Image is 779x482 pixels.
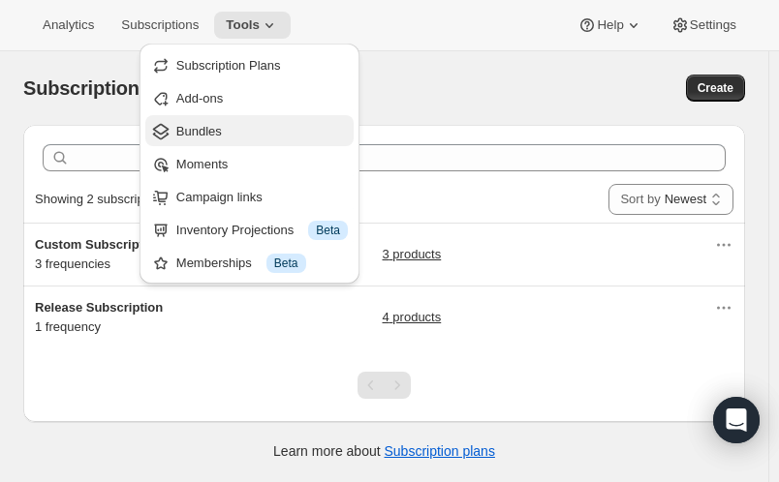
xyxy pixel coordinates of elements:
[274,256,298,271] span: Beta
[31,12,106,39] button: Analytics
[710,231,737,258] button: Actions for Custom Subscription
[145,214,354,245] button: Inventory Projections
[566,12,654,39] button: Help
[145,247,354,278] button: Memberships
[214,12,291,39] button: Tools
[713,397,760,443] div: Open Intercom Messenger
[176,58,281,73] span: Subscription Plans
[690,17,736,33] span: Settings
[597,17,623,33] span: Help
[35,235,277,274] div: 3 frequencies
[698,80,733,96] span: Create
[686,75,745,102] button: Create
[226,17,260,33] span: Tools
[659,12,748,39] button: Settings
[145,82,354,113] button: Add-ons
[23,77,194,99] span: Subscription plans
[176,124,222,138] span: Bundles
[710,294,737,321] button: Actions for Release Subscription
[35,300,163,315] span: Release Subscription
[35,298,277,337] div: 1 frequency
[35,192,198,206] span: Showing 2 subscription plans
[176,157,228,171] span: Moments
[145,181,354,212] button: Campaign links
[358,372,411,399] nav: Pagination
[176,91,223,105] span: Add-ons
[121,17,199,33] span: Subscriptions
[145,115,354,146] button: Bundles
[176,190,263,204] span: Campaign links
[35,237,162,252] span: Custom Subscription
[316,223,340,238] span: Beta
[176,254,348,273] div: Memberships
[176,221,348,240] div: Inventory Projections
[109,12,210,39] button: Subscriptions
[43,17,94,33] span: Analytics
[145,148,354,179] button: Moments
[145,49,354,80] button: Subscription Plans
[273,441,495,461] p: Learn more about
[383,308,442,327] a: 4 products
[385,443,495,459] a: Subscription plans
[383,245,442,264] a: 3 products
